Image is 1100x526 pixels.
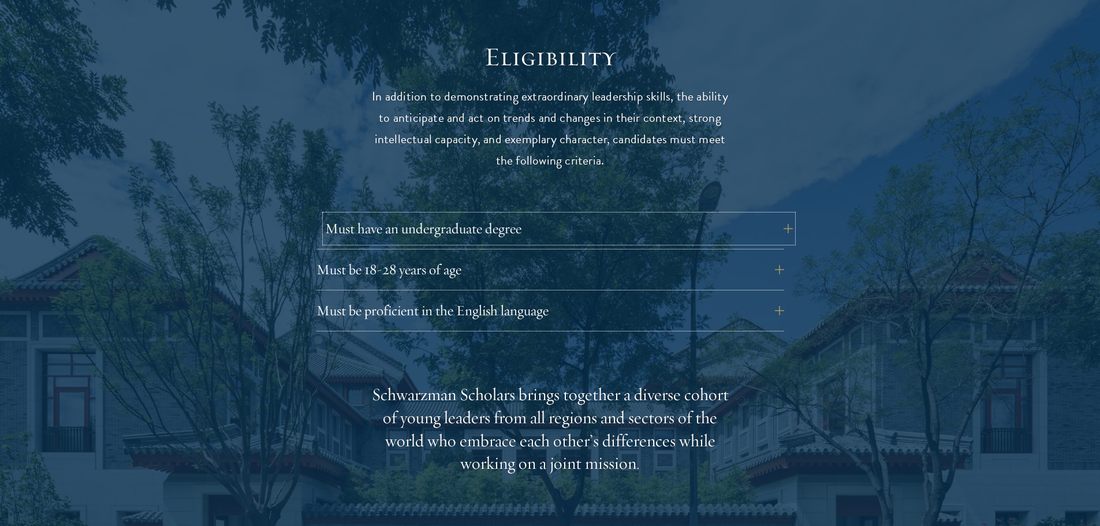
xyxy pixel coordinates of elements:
[316,256,784,283] button: Must be 18-28 years of age
[325,215,793,243] button: Must have an undergraduate degree
[316,297,784,324] button: Must be proficient in the English language
[371,86,729,171] p: In addition to demonstrating extraordinary leadership skills, the ability to anticipate and act o...
[371,41,729,73] h2: Eligibility
[371,383,729,476] div: Schwarzman Scholars brings together a diverse cohort of young leaders from all regions and sector...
